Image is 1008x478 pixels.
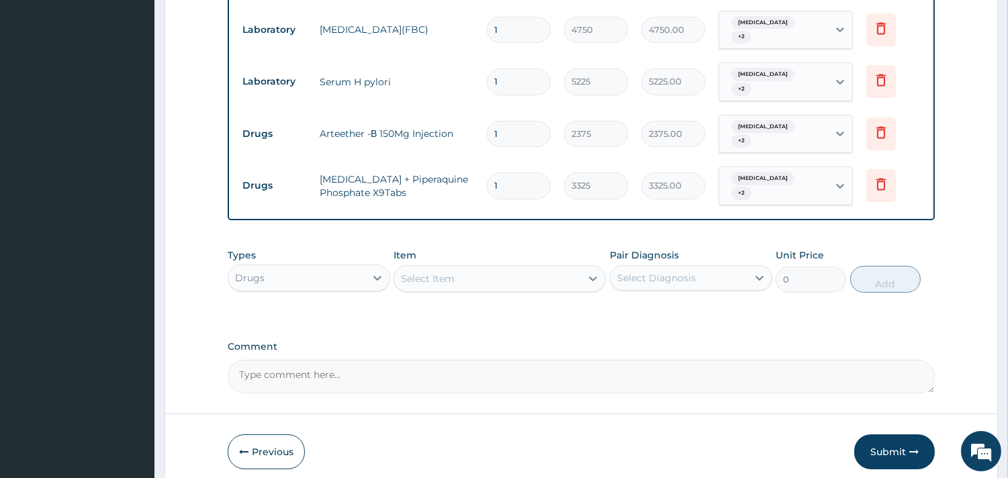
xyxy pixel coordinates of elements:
div: Select Item [401,272,455,285]
td: Arteether -Β 150Mg Injection [313,120,480,147]
span: [MEDICAL_DATA] [731,68,794,81]
button: Submit [854,434,935,469]
div: Chat with us now [70,75,226,93]
span: [MEDICAL_DATA] [731,172,794,185]
td: Drugs [236,173,313,198]
td: [MEDICAL_DATA](FBC) [313,16,480,43]
label: Types [228,250,256,261]
span: [MEDICAL_DATA] [731,16,794,30]
span: [MEDICAL_DATA] [731,120,794,134]
td: [MEDICAL_DATA] + Piperaquine Phosphate X9Tabs [313,166,480,206]
span: + 2 [731,83,751,96]
span: + 2 [731,134,751,148]
div: Select Diagnosis [617,271,696,285]
label: Pair Diagnosis [610,248,679,262]
span: We're online! [78,150,185,285]
button: Add [850,266,921,293]
img: d_794563401_company_1708531726252_794563401 [25,67,54,101]
td: Laboratory [236,17,313,42]
textarea: Type your message and hit 'Enter' [7,328,256,375]
td: Laboratory [236,69,313,94]
button: Previous [228,434,305,469]
label: Item [394,248,416,262]
span: + 2 [731,187,751,200]
td: Serum H pylori [313,68,480,95]
div: Drugs [235,271,265,285]
label: Comment [228,341,935,352]
span: + 2 [731,30,751,44]
label: Unit Price [776,248,824,262]
td: Drugs [236,122,313,146]
div: Minimize live chat window [220,7,253,39]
